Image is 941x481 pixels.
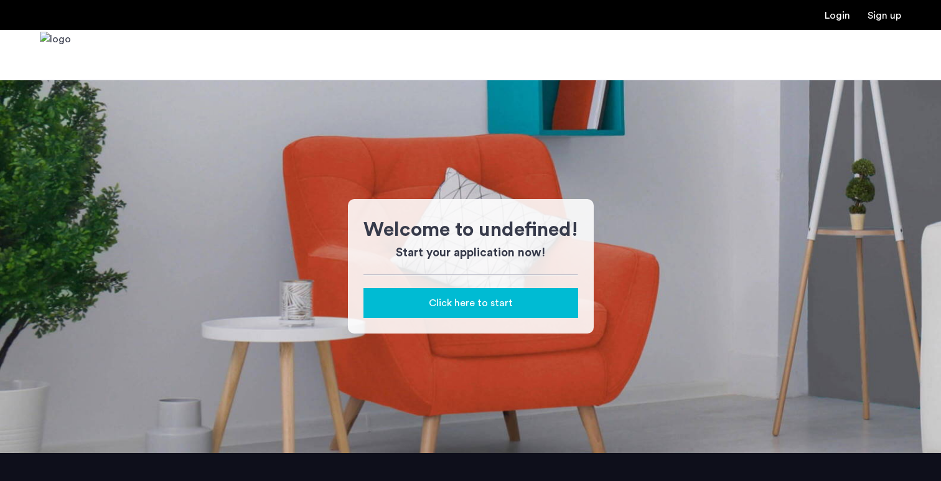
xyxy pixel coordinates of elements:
[40,32,71,78] img: logo
[363,245,578,262] h3: Start your application now!
[363,215,578,245] h1: Welcome to undefined!
[363,288,578,318] button: button
[868,11,901,21] a: Registration
[825,11,850,21] a: Login
[429,296,513,311] span: Click here to start
[40,32,71,78] a: Cazamio Logo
